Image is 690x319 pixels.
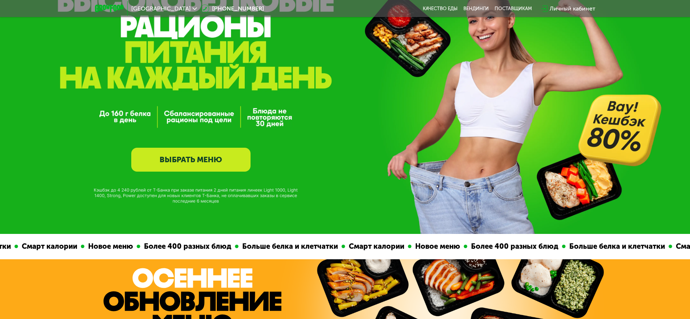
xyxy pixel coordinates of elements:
a: ВЫБРАТЬ МЕНЮ [131,148,251,172]
div: Новое меню [82,241,135,252]
div: Более 400 разных блюд [138,241,233,252]
div: Смарт калории [16,241,79,252]
div: Больше белка и клетчатки [236,241,339,252]
a: Вендинги [463,6,489,12]
div: Новое меню [409,241,462,252]
div: Личный кабинет [550,4,595,13]
div: поставщикам [495,6,532,12]
div: Более 400 разных блюд [465,241,560,252]
div: Больше белка и клетчатки [563,241,666,252]
a: Качество еды [423,6,458,12]
span: [GEOGRAPHIC_DATA] [131,6,191,12]
a: [PHONE_NUMBER] [201,4,264,13]
div: Смарт калории [343,241,406,252]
